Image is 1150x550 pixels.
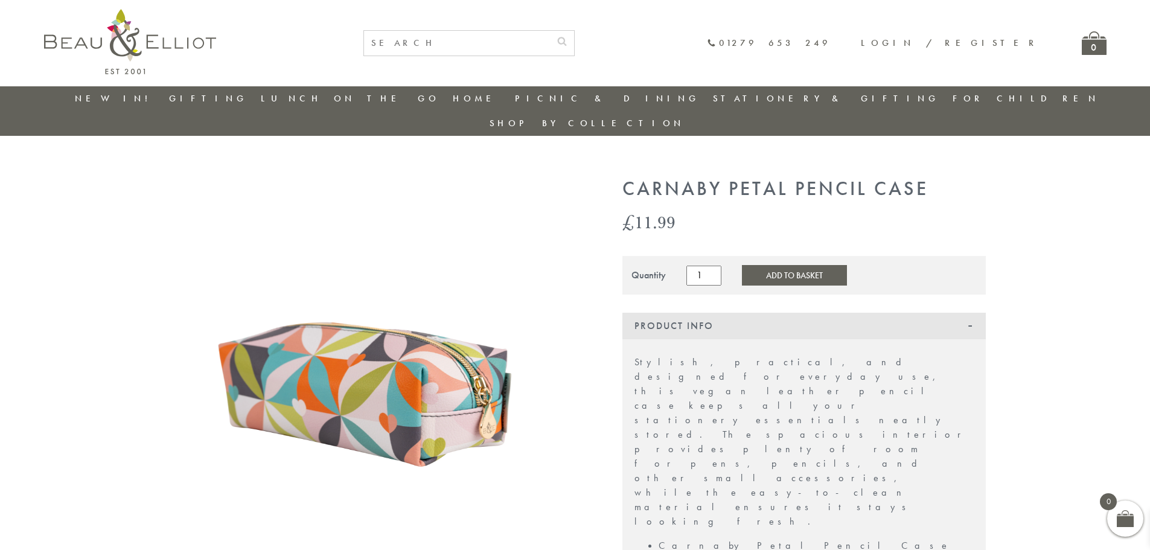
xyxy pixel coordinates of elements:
bdi: 11.99 [622,209,676,234]
a: Home [453,92,501,104]
a: Shop by collection [490,117,685,129]
a: 0 [1082,31,1107,55]
a: Login / Register [861,37,1040,49]
a: Stationery & Gifting [713,92,939,104]
a: 01279 653 249 [707,38,831,48]
span: £ [622,209,634,234]
button: Add to Basket [742,265,847,286]
a: Gifting [169,92,248,104]
h1: Carnaby Petal Pencil Case [622,178,986,200]
p: Stylish, practical, and designed for everyday use, this vegan leather pencil case keeps all your ... [634,355,974,529]
div: Product Info [622,313,986,339]
input: SEARCH [364,31,550,56]
div: Quantity [631,270,666,281]
img: logo [44,9,216,74]
span: 0 [1100,493,1117,510]
input: Product quantity [686,266,721,285]
a: For Children [953,92,1099,104]
a: Picnic & Dining [515,92,700,104]
a: New in! [75,92,156,104]
a: Lunch On The Go [261,92,439,104]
